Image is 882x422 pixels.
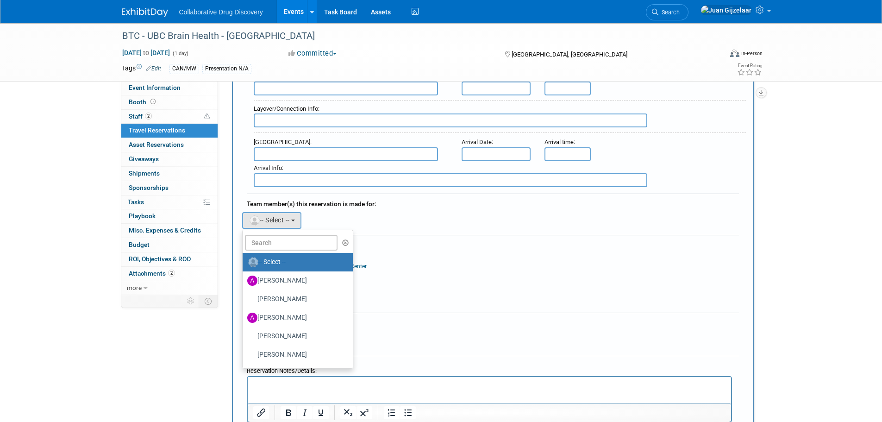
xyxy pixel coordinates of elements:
button: Bold [281,406,296,419]
span: Tasks [128,198,144,206]
label: [PERSON_NAME] [247,310,344,325]
img: Juan Gijzelaar [701,5,752,15]
div: Event Rating [737,63,762,68]
div: Reservation Notes/Details: [247,363,732,376]
a: Tasks [121,195,218,209]
span: (1 day) [172,50,188,57]
small: : [462,139,493,145]
label: [PERSON_NAME] [247,347,344,362]
img: A.jpg [247,313,257,323]
a: more [121,281,218,295]
span: Misc. Expenses & Credits [129,227,201,234]
span: Staff [129,113,152,120]
button: Insert/edit link [253,406,269,419]
span: Event Information [129,84,181,91]
label: [PERSON_NAME] [247,366,344,381]
small: : [254,139,312,145]
span: Travel Reservations [129,126,185,134]
span: Layover/Connection Info [254,105,318,112]
small: : [254,105,319,112]
div: BTC - UBC Brain Health - [GEOGRAPHIC_DATA] [119,28,708,44]
div: Team member(s) this reservation is made for: [247,195,739,210]
a: Travel Reservations [121,124,218,138]
label: -- Select -- [247,255,344,270]
span: Sponsorships [129,184,169,191]
button: Numbered list [384,406,400,419]
span: Playbook [129,212,156,220]
a: ROI, Objectives & ROO [121,252,218,266]
div: Cost: [247,239,739,248]
span: more [127,284,142,291]
label: [PERSON_NAME] [247,273,344,288]
td: Toggle Event Tabs [199,295,218,307]
a: Asset Reservations [121,138,218,152]
span: Budget [129,241,150,248]
button: Superscript [357,406,372,419]
td: Personalize Event Tab Strip [183,295,199,307]
a: Playbook [121,209,218,223]
img: Format-Inperson.png [730,50,739,57]
span: [GEOGRAPHIC_DATA], [GEOGRAPHIC_DATA] [512,51,627,58]
td: Tags [122,63,161,74]
iframe: Rich Text Area [248,377,731,417]
button: Bullet list [400,406,416,419]
div: Event Format [668,48,763,62]
span: 2 [145,113,152,120]
button: Underline [313,406,329,419]
a: Booth [121,95,218,109]
a: Staff2 [121,110,218,124]
input: Search [245,235,338,251]
span: Arrival time [544,139,574,145]
label: [PERSON_NAME] [247,329,344,344]
a: Edit [146,65,161,72]
span: Giveaways [129,155,159,163]
span: -- Select -- [249,216,290,224]
img: A.jpg [247,276,257,286]
span: Attachments [129,270,175,277]
span: Search [658,9,680,16]
img: ExhibitDay [122,8,168,17]
a: Sponsorships [121,181,218,195]
a: Attachments2 [121,267,218,281]
span: Booth [129,98,157,106]
button: Italic [297,406,313,419]
div: Presentation N/A [202,64,251,74]
span: Arrival Date [462,139,492,145]
button: Subscript [340,406,356,419]
div: CAN/MW [169,64,199,74]
a: Giveaways [121,152,218,166]
a: Budget [121,238,218,252]
span: to [142,49,150,57]
small: : [544,139,575,145]
button: -- Select -- [242,212,302,229]
a: Shipments [121,167,218,181]
span: [DATE] [DATE] [122,49,170,57]
a: Search [646,4,688,20]
label: [PERSON_NAME] [247,292,344,307]
span: [GEOGRAPHIC_DATA] [254,139,310,145]
span: Arrival Info [254,164,282,171]
img: Unassigned-User-Icon.png [248,257,258,267]
small: : [254,164,283,171]
a: Event Information [121,81,218,95]
span: Shipments [129,170,160,177]
span: Booth not reserved yet [149,98,157,105]
span: ROI, Objectives & ROO [129,255,191,263]
span: Potential Scheduling Conflict -- at least one attendee is tagged in another overlapping event. [204,113,210,121]
div: In-Person [741,50,763,57]
span: Collaborative Drug Discovery [179,8,263,16]
button: Committed [285,49,340,58]
span: 2 [168,270,175,277]
span: Asset Reservations [129,141,184,148]
a: Misc. Expenses & Credits [121,224,218,238]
